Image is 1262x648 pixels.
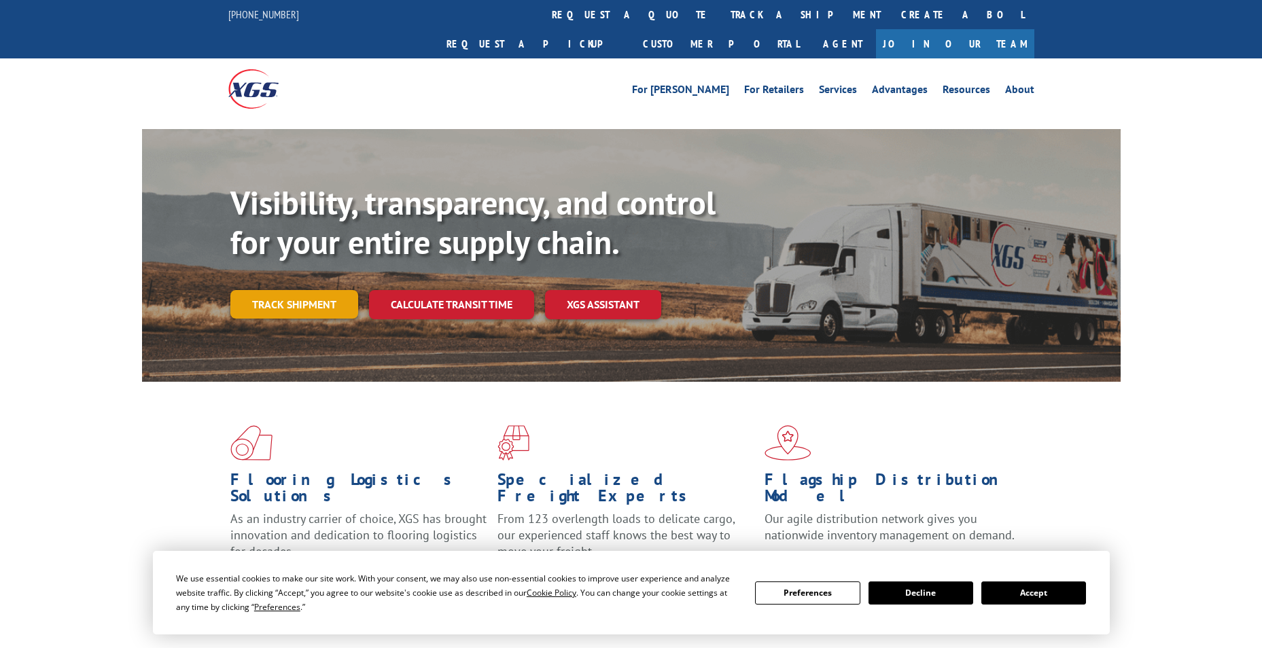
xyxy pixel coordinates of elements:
p: From 123 overlength loads to delicate cargo, our experienced staff knows the best way to move you... [497,511,754,571]
span: As an industry carrier of choice, XGS has brought innovation and dedication to flooring logistics... [230,511,487,559]
h1: Flooring Logistics Solutions [230,471,487,511]
b: Visibility, transparency, and control for your entire supply chain. [230,181,716,263]
a: Resources [943,84,990,99]
a: Advantages [872,84,928,99]
a: Calculate transit time [369,290,534,319]
a: Request a pickup [436,29,633,58]
h1: Specialized Freight Experts [497,471,754,511]
button: Accept [981,581,1086,605]
a: XGS ASSISTANT [545,290,661,319]
button: Decline [869,581,973,605]
div: Cookie Consent Prompt [153,551,1110,634]
a: [PHONE_NUMBER] [228,7,299,21]
a: Track shipment [230,290,358,319]
a: For Retailers [744,84,804,99]
a: Services [819,84,857,99]
h1: Flagship Distribution Model [765,471,1021,511]
span: Cookie Policy [527,587,576,598]
img: xgs-icon-focused-on-flooring-red [497,425,529,461]
a: For [PERSON_NAME] [632,84,729,99]
div: We use essential cookies to make our site work. With your consent, we may also use non-essential ... [176,571,739,614]
a: About [1005,84,1034,99]
a: Customer Portal [633,29,809,58]
img: xgs-icon-flagship-distribution-model-red [765,425,811,461]
span: Preferences [254,601,300,613]
button: Preferences [755,581,860,605]
a: Join Our Team [876,29,1034,58]
a: Agent [809,29,876,58]
img: xgs-icon-total-supply-chain-intelligence-red [230,425,273,461]
span: Our agile distribution network gives you nationwide inventory management on demand. [765,511,1015,543]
